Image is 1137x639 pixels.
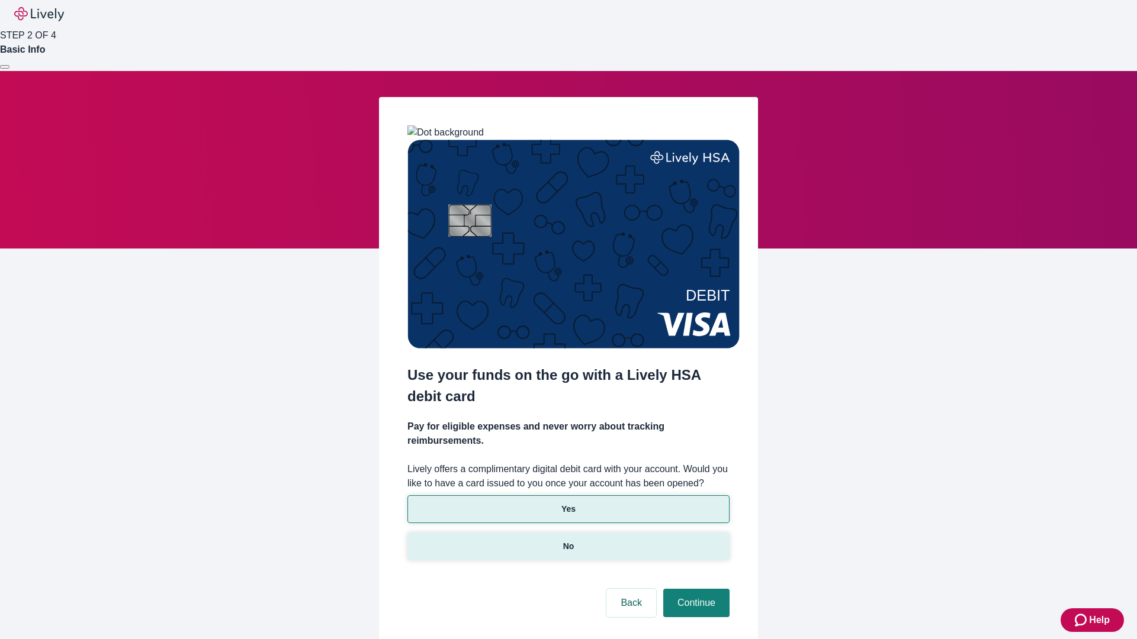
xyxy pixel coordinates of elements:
[407,125,484,140] img: Dot background
[407,532,730,560] button: No
[407,462,730,490] label: Lively offers a complimentary digital debit card with your account. Would you like to have a card...
[407,140,740,348] img: Debit card
[1075,613,1089,627] svg: Zendesk support icon
[407,419,730,448] h4: Pay for eligible expenses and never worry about tracking reimbursements.
[606,589,656,617] button: Back
[563,540,574,553] p: No
[1061,608,1124,632] button: Zendesk support iconHelp
[407,495,730,523] button: Yes
[561,503,576,515] p: Yes
[407,364,730,407] h2: Use your funds on the go with a Lively HSA debit card
[1089,613,1110,627] span: Help
[14,7,64,21] img: Lively
[663,589,730,617] button: Continue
